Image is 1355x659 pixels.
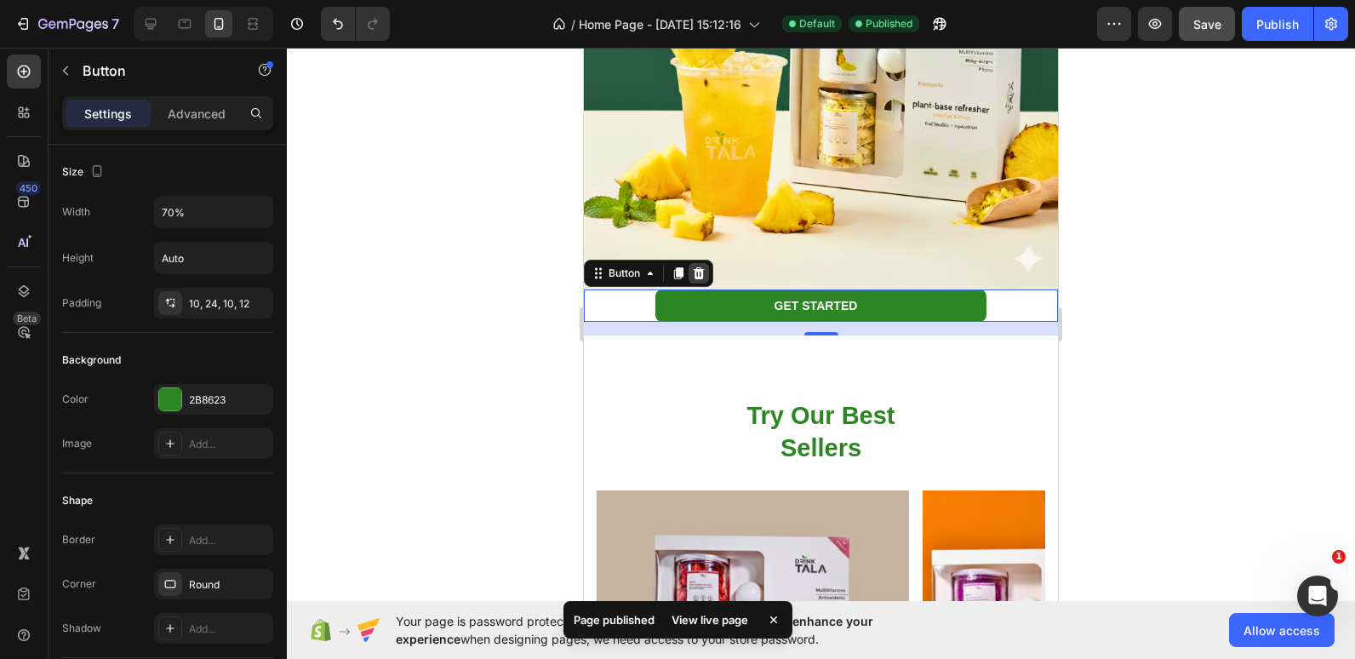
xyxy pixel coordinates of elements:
[1193,17,1221,32] span: Save
[62,250,94,266] div: Height
[62,436,92,451] div: Image
[16,181,41,195] div: 450
[574,611,655,628] p: Page published
[62,295,101,311] div: Padding
[1179,7,1235,41] button: Save
[155,243,272,273] input: Auto
[1242,7,1313,41] button: Publish
[62,532,95,547] div: Border
[321,7,390,41] div: Undo/Redo
[866,16,912,32] span: Published
[13,312,41,325] div: Beta
[7,7,127,41] button: 7
[189,577,269,593] div: Round
[62,352,121,368] div: Background
[62,493,93,508] div: Shape
[661,608,758,632] div: View live page
[62,392,89,407] div: Color
[189,437,269,452] div: Add...
[84,105,132,123] p: Settings
[189,393,269,408] div: 2B8623
[62,621,101,636] div: Shadow
[189,533,269,548] div: Add...
[1244,622,1320,639] span: Allow access
[111,14,119,34] p: 7
[62,576,96,592] div: Corner
[155,197,272,227] input: Auto
[584,48,1058,601] iframe: Design area
[1229,613,1335,647] button: Allow access
[1297,576,1338,616] iframe: Intercom live chat
[579,15,741,33] span: Home Page - [DATE] 15:12:16
[62,161,107,184] div: Size
[189,622,269,637] div: Add...
[799,16,835,32] span: Default
[83,60,227,81] p: Button
[1332,550,1346,564] span: 1
[168,105,226,123] p: Advanced
[396,612,940,648] span: Your page is password protected. To when designing pages, we need access to your store password.
[1256,15,1299,33] div: Publish
[189,296,269,312] div: 10, 24, 10, 12
[62,204,90,220] div: Width
[571,15,575,33] span: /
